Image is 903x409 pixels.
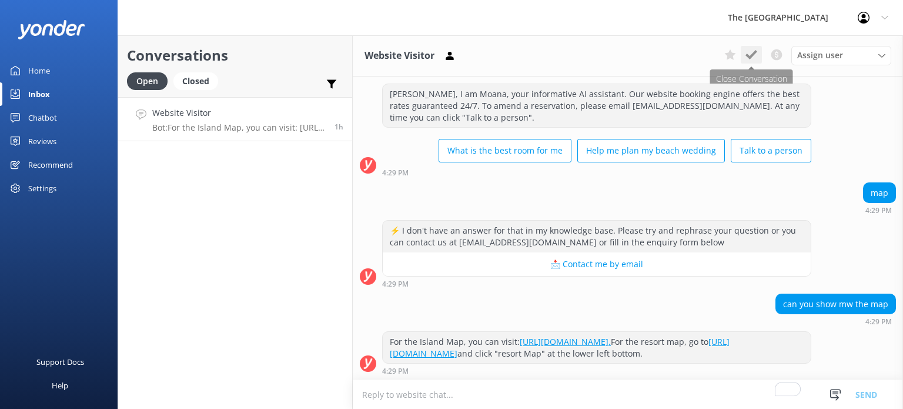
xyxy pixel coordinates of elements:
[382,367,811,375] div: Sep 21 2025 10:29pm (UTC -10:00) Pacific/Honolulu
[791,46,891,65] div: Assign User
[52,374,68,397] div: Help
[28,177,56,200] div: Settings
[28,106,57,129] div: Chatbot
[439,139,571,162] button: What is the best room for me
[383,221,811,252] div: ⚡ I don't have an answer for that in my knowledge base. Please try and rephrase your question or ...
[127,44,343,66] h2: Conversations
[731,139,811,162] button: Talk to a person
[577,139,725,162] button: Help me plan my beach wedding
[127,74,173,87] a: Open
[364,48,434,64] h3: Website Visitor
[390,336,730,359] a: [URL][DOMAIN_NAME]
[152,107,326,119] h4: Website Visitor
[865,318,892,325] strong: 4:29 PM
[152,122,326,133] p: Bot: For the Island Map, you can visit: [URL][DOMAIN_NAME]. For the resort map, go to [URL][DOMAI...
[775,317,896,325] div: Sep 21 2025 10:29pm (UTC -10:00) Pacific/Honolulu
[382,168,811,177] div: Sep 21 2025 10:29pm (UTC -10:00) Pacific/Honolulu
[865,207,892,214] strong: 4:29 PM
[28,82,50,106] div: Inbox
[18,20,85,39] img: yonder-white-logo.png
[797,49,843,62] span: Assign user
[863,206,896,214] div: Sep 21 2025 10:29pm (UTC -10:00) Pacific/Honolulu
[28,59,50,82] div: Home
[382,280,811,288] div: Sep 21 2025 10:29pm (UTC -10:00) Pacific/Honolulu
[382,368,409,375] strong: 4:29 PM
[353,380,903,409] textarea: To enrich screen reader interactions, please activate Accessibility in Grammarly extension settings
[127,72,168,90] div: Open
[173,74,224,87] a: Closed
[28,153,73,177] div: Recommend
[383,252,811,276] button: 📩 Contact me by email
[382,169,409,177] strong: 4:29 PM
[383,84,811,127] div: [PERSON_NAME], I am Moana, your informative AI assistant. Our website booking engine offers the b...
[36,350,84,374] div: Support Docs
[382,281,409,288] strong: 4:29 PM
[383,332,811,363] div: For the Island Map, you can visit: For the resort map, go to and click "resort Map" at the lower ...
[864,183,895,203] div: map
[28,129,56,153] div: Reviews
[335,122,343,132] span: Sep 21 2025 10:29pm (UTC -10:00) Pacific/Honolulu
[118,97,352,141] a: Website VisitorBot:For the Island Map, you can visit: [URL][DOMAIN_NAME]. For the resort map, go ...
[173,72,218,90] div: Closed
[776,294,895,314] div: can you show mw the map
[520,336,611,347] a: [URL][DOMAIN_NAME].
